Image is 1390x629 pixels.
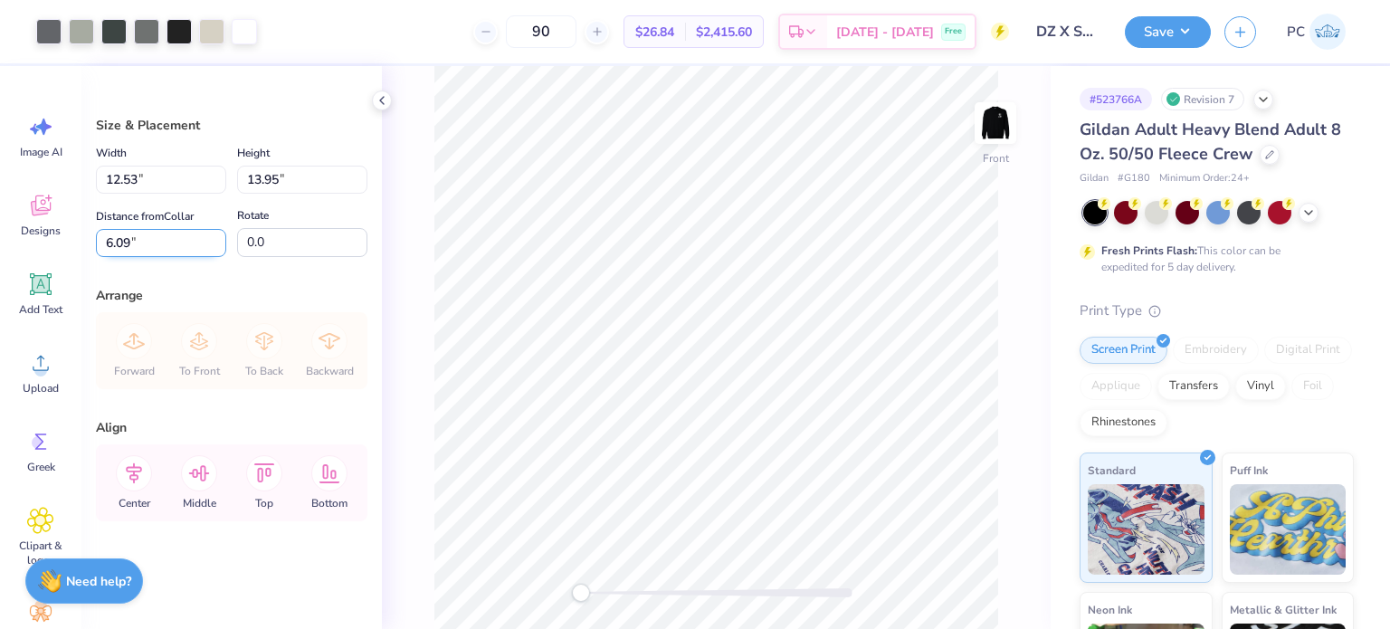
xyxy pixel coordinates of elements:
span: Upload [23,381,59,396]
div: Foil [1291,373,1334,400]
div: Transfers [1157,373,1230,400]
label: Height [237,142,270,164]
strong: Fresh Prints Flash: [1101,243,1197,258]
div: Embroidery [1173,337,1259,364]
span: Top [255,496,273,510]
span: Minimum Order: 24 + [1159,171,1250,186]
img: Puff Ink [1230,484,1347,575]
span: Bottom [311,496,347,510]
span: Greek [27,460,55,474]
span: Free [945,25,962,38]
span: Add Text [19,302,62,317]
div: Arrange [96,286,367,305]
label: Width [96,142,127,164]
span: Gildan [1080,171,1109,186]
div: Applique [1080,373,1152,400]
div: Rhinestones [1080,409,1167,436]
span: # G180 [1118,171,1150,186]
span: $2,415.60 [696,23,752,42]
div: Align [96,418,367,437]
div: This color can be expedited for 5 day delivery. [1101,243,1324,275]
div: Digital Print [1264,337,1352,364]
div: Front [983,150,1009,167]
span: Middle [183,496,216,510]
img: Priyanka Choudhary [1309,14,1346,50]
span: Image AI [20,145,62,159]
span: Puff Ink [1230,461,1268,480]
input: – – [506,15,576,48]
span: PC [1287,22,1305,43]
label: Distance from Collar [96,205,194,227]
img: Front [977,105,1014,141]
div: Revision 7 [1161,88,1244,110]
span: Designs [21,224,61,238]
div: # 523766A [1080,88,1152,110]
button: Save [1125,16,1211,48]
img: Standard [1088,484,1204,575]
span: [DATE] - [DATE] [836,23,934,42]
a: PC [1279,14,1354,50]
span: Neon Ink [1088,600,1132,619]
div: Accessibility label [572,584,590,602]
span: Standard [1088,461,1136,480]
div: Vinyl [1235,373,1286,400]
label: Rotate [237,205,269,226]
span: Gildan Adult Heavy Blend Adult 8 Oz. 50/50 Fleece Crew [1080,119,1341,165]
input: Untitled Design [1023,14,1111,50]
span: Center [119,496,150,510]
span: Metallic & Glitter Ink [1230,600,1337,619]
strong: Need help? [66,573,131,590]
div: Print Type [1080,300,1354,321]
div: Size & Placement [96,116,367,135]
div: Screen Print [1080,337,1167,364]
span: Clipart & logos [11,538,71,567]
span: $26.84 [635,23,674,42]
